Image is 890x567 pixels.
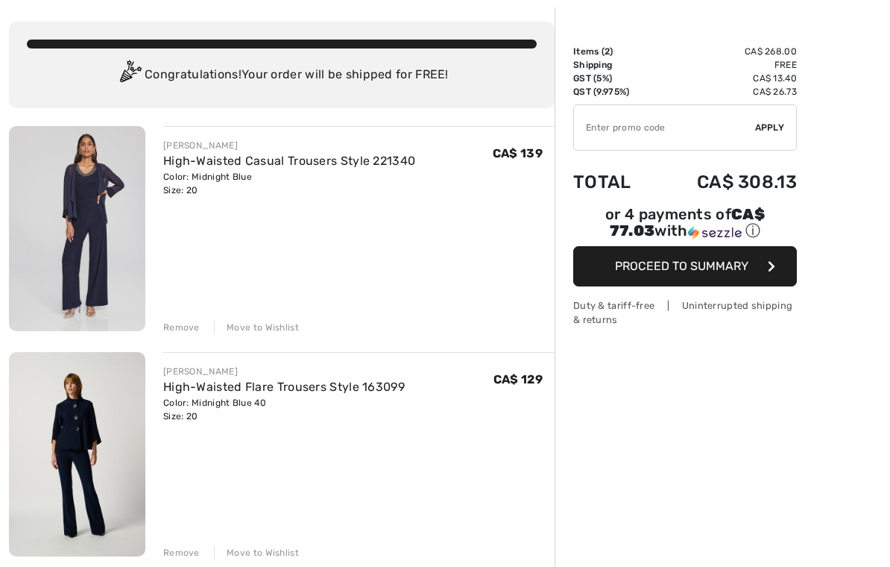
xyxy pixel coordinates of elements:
[655,58,797,72] td: Free
[214,546,299,560] div: Move to Wishlist
[163,546,200,560] div: Remove
[605,46,610,57] span: 2
[573,45,655,58] td: Items ( )
[163,365,405,378] div: [PERSON_NAME]
[573,58,655,72] td: Shipping
[493,372,543,386] span: CA$ 129
[655,85,797,98] td: CA$ 26.73
[655,45,797,58] td: CA$ 268.00
[163,139,415,152] div: [PERSON_NAME]
[573,72,655,85] td: GST (5%)
[9,352,145,557] img: High-Waisted Flare Trousers Style 163099
[573,157,655,207] td: Total
[610,205,765,239] span: CA$ 77.03
[27,60,537,90] div: Congratulations! Your order will be shipped for FREE!
[163,396,405,423] div: Color: Midnight Blue 40 Size: 20
[573,85,655,98] td: QST (9.975%)
[655,157,797,207] td: CA$ 308.13
[573,207,797,241] div: or 4 payments of with
[655,72,797,85] td: CA$ 13.40
[573,246,797,286] button: Proceed to Summary
[573,207,797,246] div: or 4 payments ofCA$ 77.03withSezzle Click to learn more about Sezzle
[615,259,748,273] span: Proceed to Summary
[115,60,145,90] img: Congratulation2.svg
[214,321,299,334] div: Move to Wishlist
[755,121,785,134] span: Apply
[574,105,755,150] input: Promo code
[163,380,405,394] a: High-Waisted Flare Trousers Style 163099
[163,154,415,168] a: High-Waisted Casual Trousers Style 221340
[573,298,797,327] div: Duty & tariff-free | Uninterrupted shipping & returns
[493,146,543,160] span: CA$ 139
[163,321,200,334] div: Remove
[688,226,742,239] img: Sezzle
[163,170,415,197] div: Color: Midnight Blue Size: 20
[9,126,145,331] img: High-Waisted Casual Trousers Style 221340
